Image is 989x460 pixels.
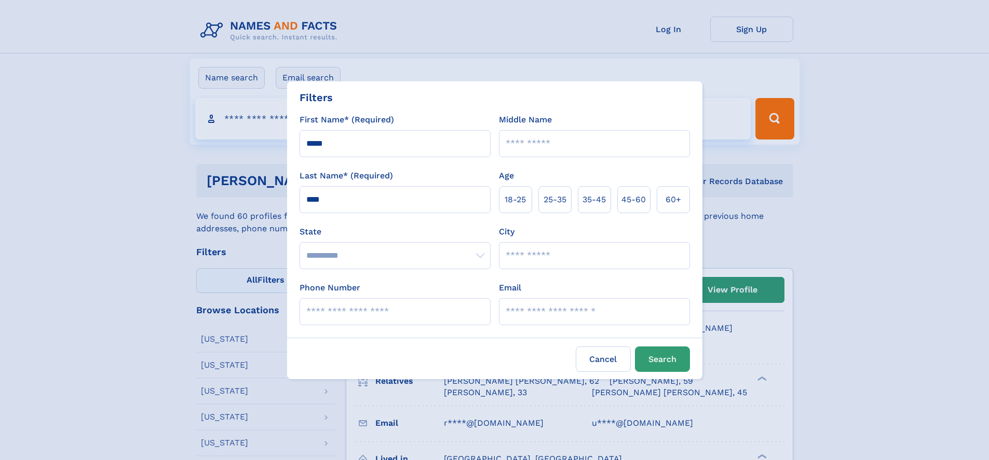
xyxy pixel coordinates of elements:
label: Cancel [576,346,631,372]
label: City [499,226,514,238]
span: 60+ [666,193,681,206]
label: First Name* (Required) [300,114,394,126]
label: Phone Number [300,282,360,294]
span: 45‑60 [621,193,646,206]
span: 18‑25 [505,193,526,206]
button: Search [635,346,690,372]
span: 35‑45 [582,193,606,206]
label: State [300,226,491,238]
label: Age [499,170,514,182]
label: Middle Name [499,114,552,126]
div: Filters [300,90,333,105]
label: Last Name* (Required) [300,170,393,182]
span: 25‑35 [544,193,566,206]
label: Email [499,282,521,294]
